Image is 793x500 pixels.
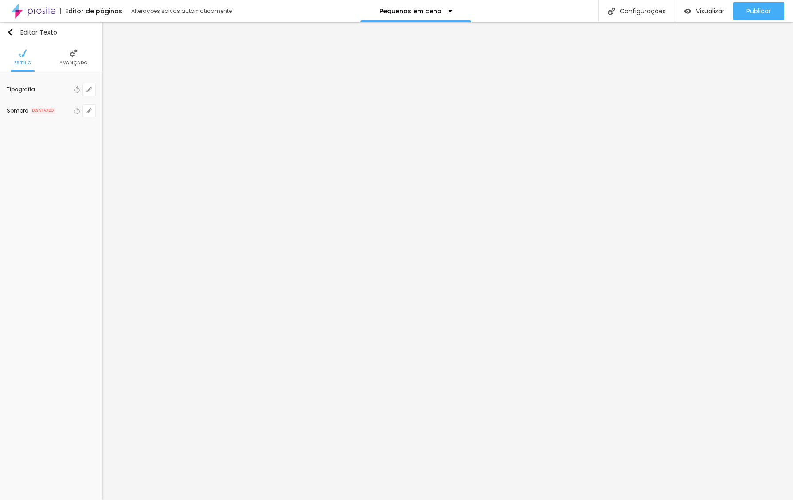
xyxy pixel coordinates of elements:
[7,29,57,36] div: Editar Texto
[7,87,72,92] div: Tipografia
[70,49,78,57] img: Icone
[608,8,615,15] img: Icone
[684,8,691,15] img: view-1.svg
[31,108,55,114] span: DESATIVADO
[675,2,733,20] button: Visualizar
[60,8,122,14] div: Editor de páginas
[19,49,27,57] img: Icone
[131,8,233,14] div: Alterações salvas automaticamente
[14,61,31,65] span: Estilo
[7,108,29,113] div: Sombra
[696,8,724,15] span: Visualizar
[746,8,771,15] span: Publicar
[102,22,793,500] iframe: Editor
[379,8,441,14] p: Pequenos em cena
[7,29,14,36] img: Icone
[59,61,88,65] span: Avançado
[733,2,784,20] button: Publicar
